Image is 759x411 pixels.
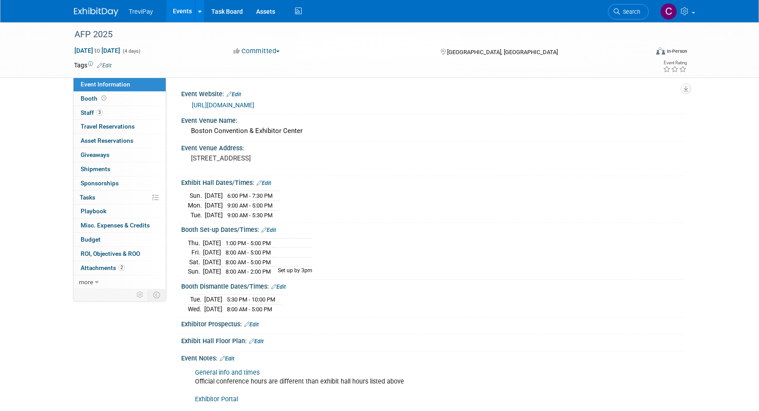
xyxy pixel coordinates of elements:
[660,3,677,20] img: Celia Ahrens
[81,236,101,243] span: Budget
[74,204,166,218] a: Playbook
[620,8,640,15] span: Search
[74,233,166,247] a: Budget
[188,201,205,211] td: Mon.
[74,106,166,120] a: Staff3
[81,81,130,88] span: Event Information
[74,275,166,289] a: more
[188,305,204,314] td: Wed.
[81,180,119,187] span: Sponsorships
[81,264,125,271] span: Attachments
[188,210,205,219] td: Tue.
[129,8,153,15] span: TreviPay
[74,78,166,91] a: Event Information
[81,109,103,116] span: Staff
[226,268,271,275] span: 8:00 AM - 2:00 PM
[203,238,221,248] td: [DATE]
[80,194,95,201] span: Tasks
[74,92,166,106] a: Booth
[81,207,106,215] span: Playbook
[181,280,685,291] div: Booth Dismantle Dates/Times:
[81,222,150,229] span: Misc. Expenses & Credits
[272,267,312,276] td: Set up by 3pm
[74,120,166,133] a: Travel Reservations
[71,27,635,43] div: AFP 2025
[205,210,223,219] td: [DATE]
[181,114,685,125] div: Event Venue Name:
[74,247,166,261] a: ROI, Objectives & ROO
[666,48,687,55] div: In-Person
[96,109,103,116] span: 3
[81,165,110,172] span: Shipments
[181,334,685,346] div: Exhibit Hall Floor Plan:
[226,249,271,256] span: 8:00 AM - 5:00 PM
[608,4,649,20] a: Search
[181,352,685,363] div: Event Notes:
[249,338,264,344] a: Edit
[74,148,166,162] a: Giveaways
[188,191,205,201] td: Sun.
[230,47,283,56] button: Committed
[226,259,271,266] span: 8:00 AM - 5:00 PM
[74,47,121,55] span: [DATE] [DATE]
[74,134,166,148] a: Asset Reservations
[122,48,140,54] span: (4 days)
[205,201,223,211] td: [DATE]
[271,284,286,290] a: Edit
[188,124,679,138] div: Boston Convention & Exhibitor Center
[74,162,166,176] a: Shipments
[195,369,260,376] a: General info and times
[181,176,685,188] div: Exhibit Hall Dates/Times:
[261,227,276,233] a: Edit
[192,102,254,109] a: [URL][DOMAIN_NAME]
[596,46,688,59] div: Event Format
[81,250,140,257] span: ROI, Objectives & ROO
[74,61,112,70] td: Tags
[74,176,166,190] a: Sponsorships
[663,61,687,65] div: Event Rating
[205,191,223,201] td: [DATE]
[227,192,272,199] span: 6:00 PM - 7:30 PM
[74,261,166,275] a: Attachments2
[188,267,203,276] td: Sun.
[203,257,221,267] td: [DATE]
[257,180,271,186] a: Edit
[181,223,685,235] div: Booth Set-up Dates/Times:
[244,321,259,328] a: Edit
[100,95,108,102] span: Booth not reserved yet
[118,264,125,271] span: 2
[226,240,271,247] span: 1:00 PM - 5:00 PM
[188,248,203,258] td: Fri.
[203,248,221,258] td: [DATE]
[148,289,166,301] td: Toggle Event Tabs
[181,141,685,153] div: Event Venue Address:
[220,356,234,362] a: Edit
[81,95,108,102] span: Booth
[204,305,222,314] td: [DATE]
[181,87,685,99] div: Event Website:
[191,154,381,162] pre: [STREET_ADDRESS]
[74,219,166,232] a: Misc. Expenses & Credits
[203,267,221,276] td: [DATE]
[188,257,203,267] td: Sat.
[204,295,222,305] td: [DATE]
[188,238,203,248] td: Thu.
[188,295,204,305] td: Tue.
[74,8,118,16] img: ExhibitDay
[132,289,148,301] td: Personalize Event Tab Strip
[97,63,112,69] a: Edit
[93,47,101,54] span: to
[227,212,272,219] span: 9:00 AM - 5:30 PM
[227,202,272,209] span: 9:00 AM - 5:00 PM
[227,306,272,313] span: 8:00 AM - 5:00 PM
[227,296,275,303] span: 5:30 PM - 10:00 PM
[81,137,133,144] span: Asset Reservations
[181,317,685,329] div: Exhibitor Prospectus:
[79,278,93,286] span: more
[81,151,109,158] span: Giveaways
[226,91,241,98] a: Edit
[74,191,166,204] a: Tasks
[447,49,558,55] span: [GEOGRAPHIC_DATA], [GEOGRAPHIC_DATA]
[656,47,665,55] img: Format-Inperson.png
[195,395,238,403] a: Exhibitor Portal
